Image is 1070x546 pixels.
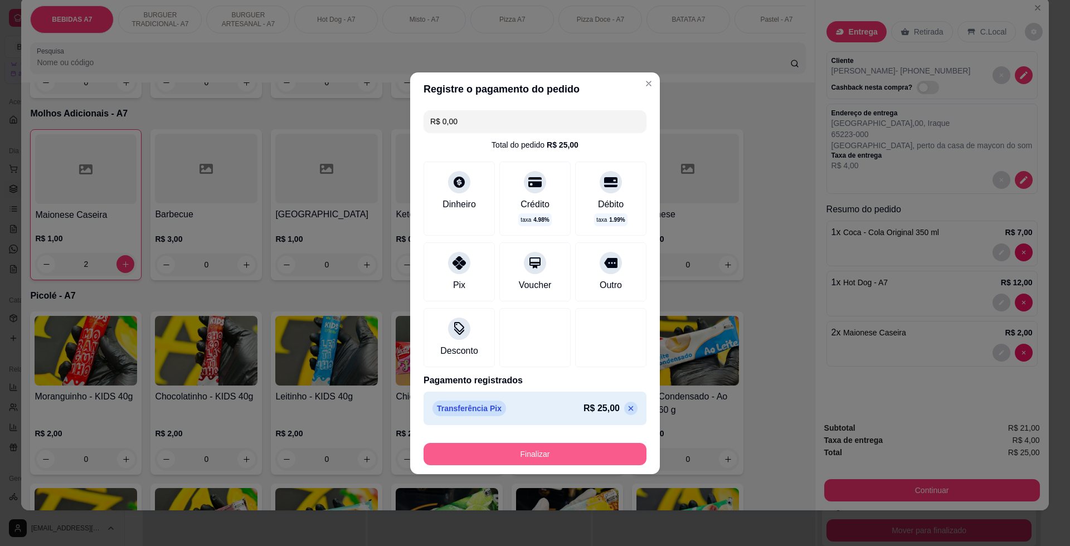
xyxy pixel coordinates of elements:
[453,279,465,292] div: Pix
[600,279,622,292] div: Outro
[598,198,624,211] div: Débito
[432,401,506,416] p: Transferência Pix
[583,402,620,415] p: R$ 25,00
[521,216,549,224] p: taxa
[492,139,578,150] div: Total do pedido
[596,216,625,224] p: taxa
[430,110,640,133] input: Ex.: hambúrguer de cordeiro
[640,75,658,92] button: Close
[533,216,549,224] span: 4.98 %
[547,139,578,150] div: R$ 25,00
[410,72,660,106] header: Registre o pagamento do pedido
[424,443,646,465] button: Finalizar
[442,198,476,211] div: Dinheiro
[521,198,549,211] div: Crédito
[609,216,625,224] span: 1.99 %
[424,374,646,387] p: Pagamento registrados
[519,279,552,292] div: Voucher
[440,344,478,358] div: Desconto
